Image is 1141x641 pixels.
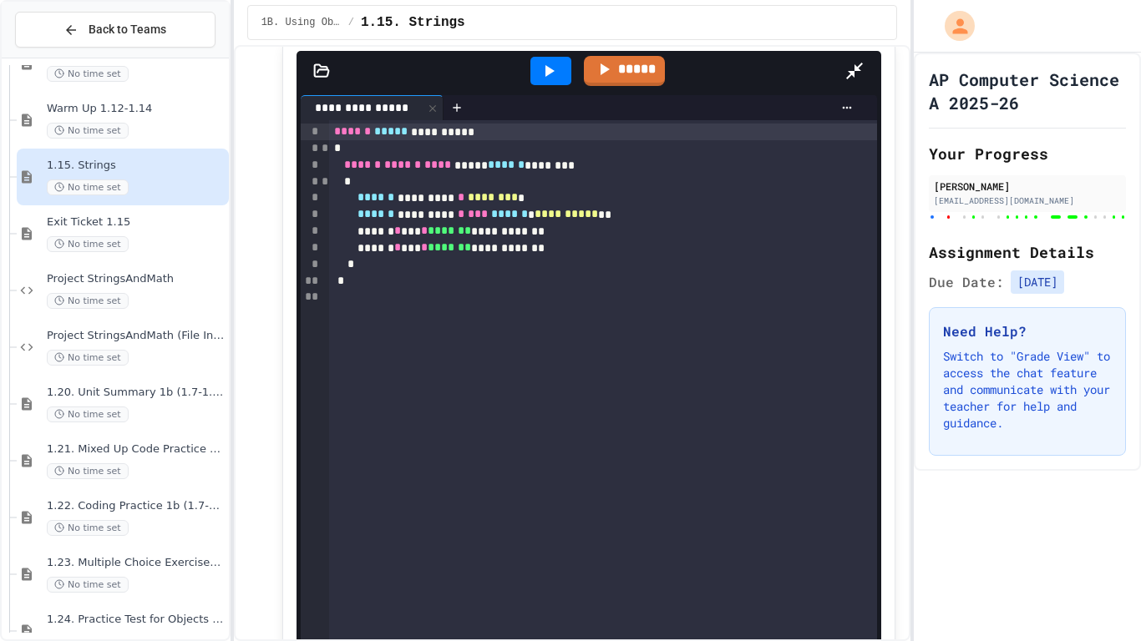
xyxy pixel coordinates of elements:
span: 1.15. Strings [361,13,465,33]
div: [PERSON_NAME] [934,179,1121,194]
span: Warm Up 1.12-1.14 [47,102,226,116]
span: Back to Teams [89,21,166,38]
span: 1.22. Coding Practice 1b (1.7-1.15) [47,499,226,513]
span: 1.24. Practice Test for Objects (1.12-1.14) [47,613,226,627]
span: 1.20. Unit Summary 1b (1.7-1.15) [47,386,226,400]
h2: Your Progress [929,142,1126,165]
div: [EMAIL_ADDRESS][DOMAIN_NAME] [934,194,1121,207]
span: / [348,16,354,29]
span: Exit Ticket 1.15 [47,215,226,230]
span: Project StringsAndMath (File Input) [47,329,226,343]
span: No time set [47,520,129,536]
span: 1.23. Multiple Choice Exercises for Unit 1b (1.9-1.15) [47,556,226,570]
div: My Account [927,7,979,45]
span: No time set [47,179,129,195]
p: Switch to "Grade View" to access the chat feature and communicate with your teacher for help and ... [943,348,1112,432]
h3: Need Help? [943,321,1112,341]
span: No time set [47,406,129,422]
span: No time set [47,293,129,309]
span: 1.15. Strings [47,159,226,173]
span: No time set [47,577,129,593]
span: No time set [47,123,129,139]
button: Back to Teams [15,12,216,48]
span: No time set [47,350,129,366]
h2: Assignment Details [929,240,1126,264]
span: 1.21. Mixed Up Code Practice 1b (1.7-1.15) [47,442,226,457]
span: Project StringsAndMath [47,272,226,286]
span: [DATE] [1011,270,1064,294]
span: 1B. Using Objects [261,16,342,29]
span: No time set [47,236,129,252]
span: Due Date: [929,272,1004,292]
span: No time set [47,66,129,82]
h1: AP Computer Science A 2025-26 [929,68,1126,114]
span: No time set [47,463,129,479]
